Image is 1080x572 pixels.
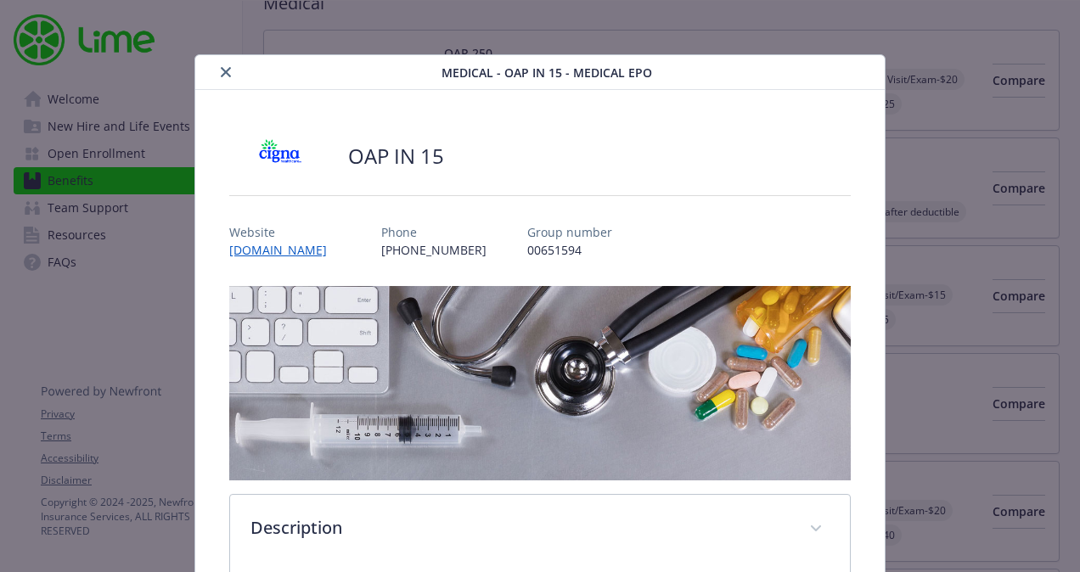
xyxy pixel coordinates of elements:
a: [DOMAIN_NAME] [229,242,340,258]
div: Description [230,495,850,564]
p: Phone [381,223,487,241]
h2: OAP IN 15 [348,142,444,171]
p: Group number [527,223,612,241]
p: Description [250,515,789,541]
img: banner [229,286,851,480]
button: close [216,62,236,82]
p: Website [229,223,340,241]
p: 00651594 [527,241,612,259]
p: [PHONE_NUMBER] [381,241,487,259]
img: CIGNA [229,131,331,182]
span: Medical - OAP IN 15 - Medical EPO [442,64,652,81]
